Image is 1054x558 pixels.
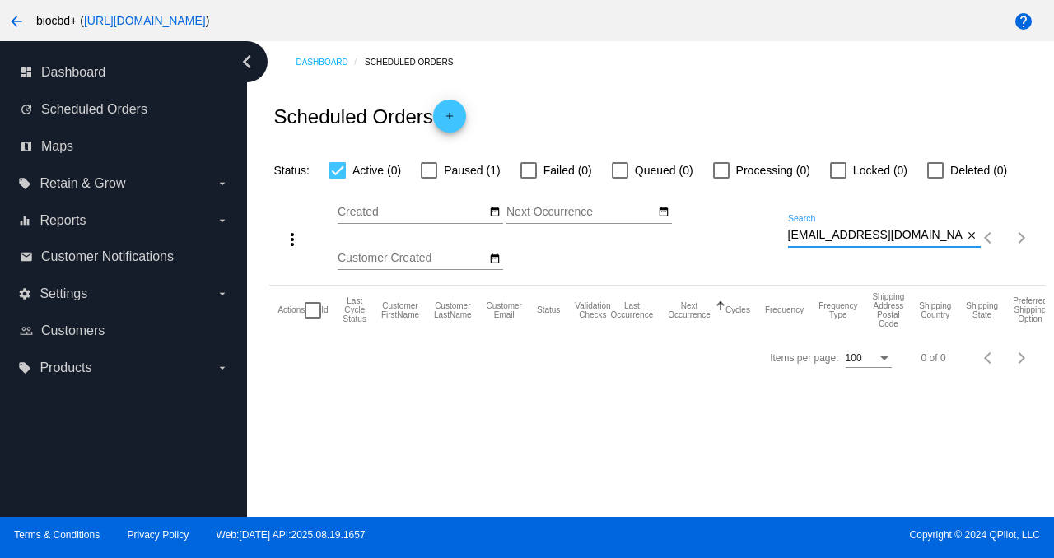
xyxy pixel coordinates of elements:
span: Dashboard [41,65,105,80]
span: Processing (0) [736,160,810,180]
span: Products [40,360,91,375]
span: Locked (0) [853,160,907,180]
i: email [20,250,33,263]
mat-select: Items per page: [846,353,892,365]
button: Change sorting for Cycles [725,305,750,315]
span: 100 [846,352,862,364]
button: Change sorting for FrequencyType [818,301,857,319]
input: Next Occurrence [506,206,655,219]
a: update Scheduled Orders [20,96,229,123]
button: Change sorting for ShippingCountry [919,301,951,319]
button: Change sorting for Frequency [765,305,804,315]
mat-icon: date_range [489,253,501,266]
i: equalizer [18,214,31,227]
i: local_offer [18,177,31,190]
mat-icon: help [1014,12,1033,31]
div: Items per page: [770,352,838,364]
span: Customers [41,323,105,338]
mat-icon: arrow_back [7,12,26,31]
a: Terms & Conditions [14,529,100,541]
a: dashboard Dashboard [20,59,229,86]
span: Retain & Grow [40,176,125,191]
span: Maps [41,139,73,154]
span: Status: [273,164,310,177]
button: Clear [963,227,981,244]
button: Change sorting for CustomerEmail [487,301,522,319]
a: [URL][DOMAIN_NAME] [84,14,206,27]
button: Change sorting for ShippingState [966,301,998,319]
mat-icon: more_vert [282,230,302,249]
span: Queued (0) [635,160,693,180]
button: Change sorting for NextOccurrenceUtc [668,301,711,319]
span: Paused (1) [444,160,500,180]
span: Active (0) [352,160,401,180]
mat-header-cell: Actions [277,286,305,335]
i: arrow_drop_down [216,177,229,190]
button: Change sorting for LastProcessingCycleId [343,296,366,323]
button: Next page [1005,342,1038,374]
span: Deleted (0) [950,160,1007,180]
mat-icon: date_range [658,206,669,219]
button: Change sorting for Id [321,305,328,315]
a: email Customer Notifications [20,244,229,270]
input: Customer Created [338,252,486,265]
mat-icon: date_range [489,206,501,219]
a: people_outline Customers [20,318,229,344]
input: Created [338,206,486,219]
span: Settings [40,286,87,301]
mat-icon: add [440,110,459,130]
mat-icon: close [966,230,977,243]
button: Previous page [972,221,1005,254]
i: update [20,103,33,116]
i: arrow_drop_down [216,214,229,227]
mat-header-cell: Validation Checks [575,286,610,335]
span: Scheduled Orders [41,102,147,117]
span: Copyright © 2024 QPilot, LLC [541,529,1040,541]
h2: Scheduled Orders [273,100,465,133]
a: Dashboard [296,49,365,75]
i: arrow_drop_down [216,361,229,374]
i: people_outline [20,324,33,337]
button: Change sorting for ShippingPostcode [872,292,904,328]
i: chevron_left [234,49,260,75]
i: arrow_drop_down [216,287,229,300]
a: Web:[DATE] API:2025.08.19.1657 [217,529,366,541]
button: Change sorting for Status [537,305,560,315]
span: biocbd+ ( ) [36,14,209,27]
button: Change sorting for CustomerFirstName [381,301,419,319]
span: Reports [40,213,86,228]
a: Scheduled Orders [365,49,468,75]
i: settings [18,287,31,300]
button: Previous page [972,342,1005,374]
span: Failed (0) [543,160,592,180]
span: Customer Notifications [41,249,174,264]
a: map Maps [20,133,229,160]
input: Search [788,229,963,242]
button: Change sorting for CustomerLastName [434,301,472,319]
i: dashboard [20,66,33,79]
i: local_offer [18,361,31,374]
button: Change sorting for LastOccurrenceUtc [611,301,654,319]
button: Change sorting for PreferredShippingOption [1013,296,1047,323]
a: Privacy Policy [128,529,189,541]
button: Next page [1005,221,1038,254]
i: map [20,140,33,153]
div: 0 of 0 [921,352,946,364]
